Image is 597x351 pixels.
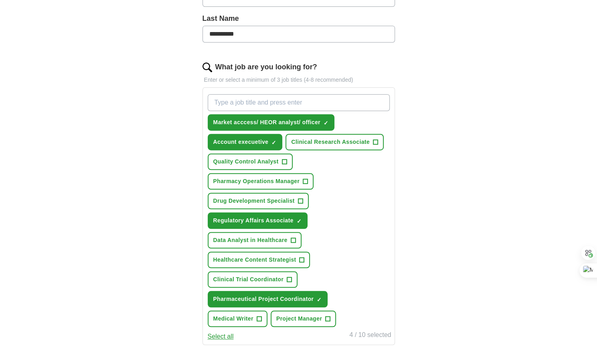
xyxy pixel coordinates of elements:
[349,330,391,341] div: 4 / 10 selected
[271,139,276,146] span: ✓
[208,153,293,170] button: Quality Control Analyst
[213,118,320,127] span: Market acccess/ HEOR analyst/ officer
[291,138,370,146] span: Clinical Research Associate
[324,120,328,126] span: ✓
[317,297,322,303] span: ✓
[276,315,322,323] span: Project Manager
[213,315,253,323] span: Medical Writer
[208,212,308,229] button: Regulatory Affairs Associate✓
[213,157,279,166] span: Quality Control Analyst
[208,271,298,288] button: Clinical Trial Coordinator
[202,13,395,24] label: Last Name
[297,218,302,224] span: ✓
[215,62,317,73] label: What job are you looking for?
[208,173,314,190] button: Pharmacy Operations Manager
[213,295,314,303] span: Pharmaceutical Project Coordinator
[213,197,295,205] span: Drug Development Specialist
[208,332,234,341] button: Select all
[202,76,395,84] p: Enter or select a minimum of 3 job titles (4-8 recommended)
[208,311,267,327] button: Medical Writer
[208,252,310,268] button: Healthcare Content Strategist
[208,193,309,209] button: Drug Development Specialist
[208,94,390,111] input: Type a job title and press enter
[213,138,269,146] span: Account execuetive
[213,177,300,186] span: Pharmacy Operations Manager
[271,311,336,327] button: Project Manager
[213,275,284,284] span: Clinical Trial Coordinator
[208,114,334,131] button: Market acccess/ HEOR analyst/ officer✓
[208,291,328,307] button: Pharmaceutical Project Coordinator✓
[208,232,302,248] button: Data Analyst in Healthcare
[213,256,296,264] span: Healthcare Content Strategist
[213,216,293,225] span: Regulatory Affairs Associate
[285,134,384,150] button: Clinical Research Associate
[213,236,287,244] span: Data Analyst in Healthcare
[202,63,212,72] img: search.png
[208,134,283,150] button: Account execuetive✓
